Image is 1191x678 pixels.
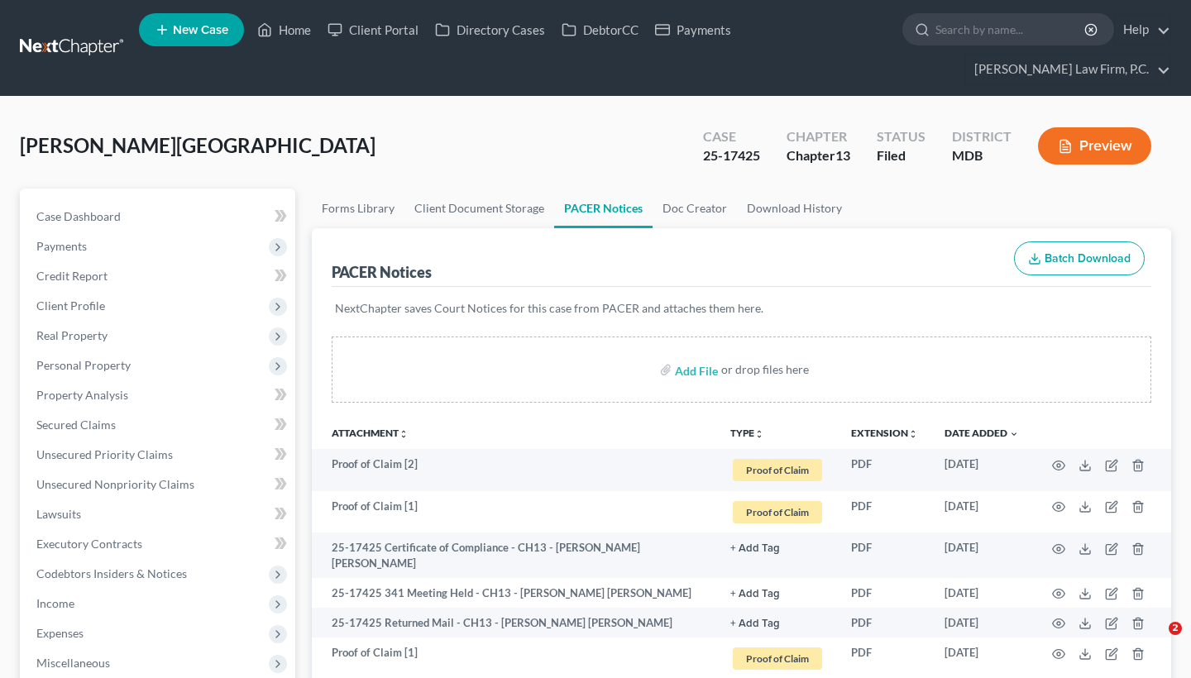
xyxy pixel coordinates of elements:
i: expand_more [1009,429,1019,439]
a: + Add Tag [730,615,825,631]
a: Home [249,15,319,45]
a: Proof of Claim [730,456,825,484]
a: Lawsuits [23,499,295,529]
td: [DATE] [931,491,1032,533]
span: Unsecured Priority Claims [36,447,173,461]
span: Payments [36,239,87,253]
div: District [952,127,1012,146]
iframe: Intercom live chat [1135,622,1174,661]
td: PDF [838,449,931,491]
span: Income [36,596,74,610]
span: Miscellaneous [36,656,110,670]
a: Client Portal [319,15,427,45]
span: 13 [835,147,850,163]
p: NextChapter saves Court Notices for this case from PACER and attaches them here. [335,300,1148,317]
div: or drop files here [721,361,809,378]
button: TYPEunfold_more [730,428,764,439]
a: Forms Library [312,189,404,228]
span: Executory Contracts [36,537,142,551]
td: 25-17425 Certificate of Compliance - CH13 - [PERSON_NAME] [PERSON_NAME] [312,532,717,578]
a: Executory Contracts [23,529,295,559]
td: 25-17425 Returned Mail - CH13 - [PERSON_NAME] [PERSON_NAME] [312,608,717,637]
span: New Case [173,24,228,36]
div: Filed [877,146,926,165]
button: + Add Tag [730,618,780,629]
button: Batch Download [1014,241,1145,276]
a: Secured Claims [23,410,295,440]
span: Codebtors Insiders & Notices [36,566,187,580]
span: Real Property [36,328,108,342]
a: [PERSON_NAME] Law Firm, P.C. [966,55,1170,84]
div: MDB [952,146,1012,165]
a: + Add Tag [730,585,825,601]
a: + Add Tag [730,540,825,556]
a: PACER Notices [554,189,653,228]
div: PACER Notices [332,262,432,282]
td: Proof of Claim [2] [312,449,717,491]
a: Client Document Storage [404,189,554,228]
span: Case Dashboard [36,209,121,223]
a: Extensionunfold_more [851,427,918,439]
button: + Add Tag [730,589,780,599]
td: 25-17425 341 Meeting Held - CH13 - [PERSON_NAME] [PERSON_NAME] [312,578,717,608]
input: Search by name... [935,14,1087,45]
button: Preview [1038,127,1151,165]
span: Lawsuits [36,507,81,521]
i: unfold_more [754,429,764,439]
span: Expenses [36,626,84,640]
td: PDF [838,608,931,637]
a: Credit Report [23,261,295,291]
span: Proof of Claim [733,459,822,481]
i: unfold_more [908,429,918,439]
span: Client Profile [36,298,105,313]
a: Unsecured Nonpriority Claims [23,470,295,499]
a: Proof of Claim [730,499,825,526]
td: [DATE] [931,608,1032,637]
div: Chapter [787,146,850,165]
span: [PERSON_NAME][GEOGRAPHIC_DATA] [20,133,375,157]
a: Directory Cases [427,15,553,45]
td: PDF [838,491,931,533]
a: Help [1115,15,1170,45]
td: [DATE] [931,578,1032,608]
a: Attachmentunfold_more [332,427,409,439]
td: [DATE] [931,532,1032,578]
div: Case [703,127,760,146]
a: Date Added expand_more [945,427,1019,439]
span: Batch Download [1045,251,1131,265]
span: Credit Report [36,269,108,283]
span: Unsecured Nonpriority Claims [36,477,194,491]
span: 2 [1169,622,1182,635]
a: Case Dashboard [23,202,295,232]
span: Proof of Claim [733,501,822,523]
span: Property Analysis [36,388,128,402]
td: [DATE] [931,449,1032,491]
a: DebtorCC [553,15,647,45]
a: Download History [737,189,852,228]
div: Chapter [787,127,850,146]
div: 25-17425 [703,146,760,165]
i: unfold_more [399,429,409,439]
span: Secured Claims [36,418,116,432]
span: Personal Property [36,358,131,372]
a: Unsecured Priority Claims [23,440,295,470]
td: PDF [838,578,931,608]
td: Proof of Claim [1] [312,491,717,533]
button: + Add Tag [730,543,780,554]
td: PDF [838,532,931,578]
span: Proof of Claim [733,647,822,670]
a: Property Analysis [23,380,295,410]
div: Status [877,127,926,146]
a: Payments [647,15,739,45]
a: Proof of Claim [730,645,825,672]
a: Doc Creator [653,189,737,228]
